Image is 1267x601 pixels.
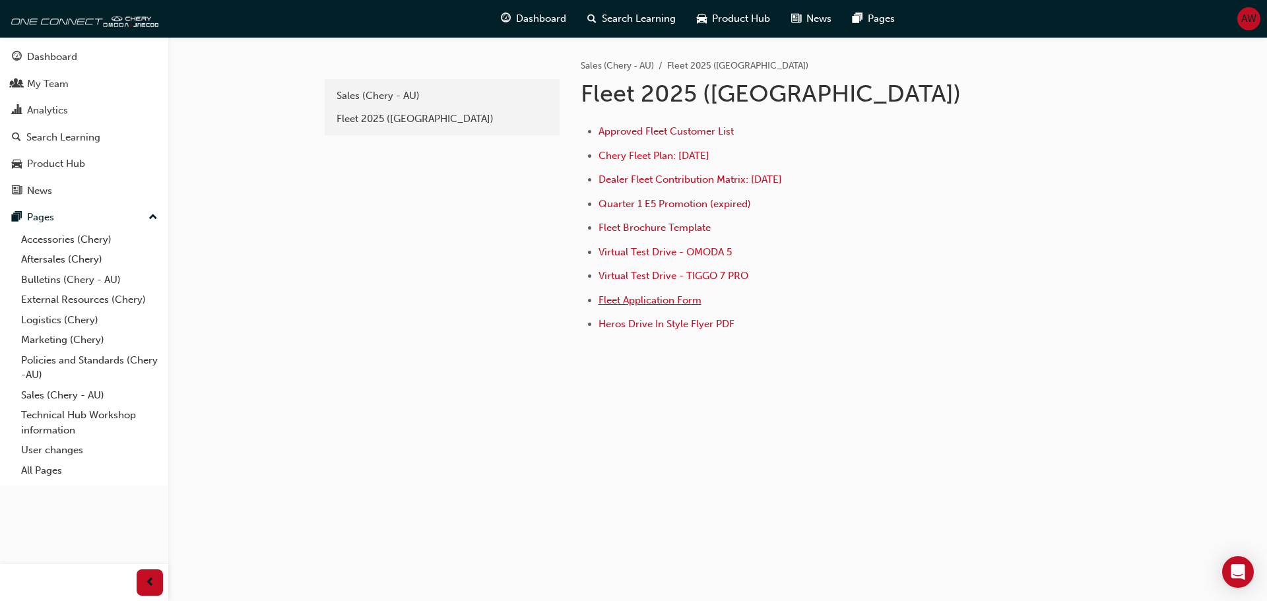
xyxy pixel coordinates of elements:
[12,158,22,170] span: car-icon
[868,11,895,26] span: Pages
[27,77,69,92] div: My Team
[599,270,748,282] a: Virtual Test Drive - TIGGO 7 PRO
[599,150,709,162] a: Chery Fleet Plan: [DATE]
[599,222,711,234] a: Fleet Brochure Template
[12,185,22,197] span: news-icon
[12,212,22,224] span: pages-icon
[5,72,163,96] a: My Team
[490,5,577,32] a: guage-iconDashboard
[12,51,22,63] span: guage-icon
[599,198,751,210] a: Quarter 1 E5 Promotion (expired)
[12,79,22,90] span: people-icon
[16,440,163,460] a: User changes
[1237,7,1260,30] button: AW
[853,11,862,27] span: pages-icon
[16,270,163,290] a: Bulletins (Chery - AU)
[516,11,566,26] span: Dashboard
[16,230,163,250] a: Accessories (Chery)
[16,350,163,385] a: Policies and Standards (Chery -AU)
[667,59,808,74] li: Fleet 2025 ([GEOGRAPHIC_DATA])
[16,385,163,406] a: Sales (Chery - AU)
[26,130,100,145] div: Search Learning
[12,105,22,117] span: chart-icon
[599,294,701,306] a: Fleet Application Form
[581,79,1014,108] h1: Fleet 2025 ([GEOGRAPHIC_DATA])
[16,249,163,270] a: Aftersales (Chery)
[806,11,831,26] span: News
[686,5,781,32] a: car-iconProduct Hub
[330,84,554,108] a: Sales (Chery - AU)
[16,405,163,440] a: Technical Hub Workshop information
[577,5,686,32] a: search-iconSearch Learning
[27,210,54,225] div: Pages
[12,132,21,144] span: search-icon
[7,5,158,32] img: oneconnect
[1222,556,1254,588] div: Open Intercom Messenger
[16,330,163,350] a: Marketing (Chery)
[602,11,676,26] span: Search Learning
[5,152,163,176] a: Product Hub
[1241,11,1256,26] span: AW
[330,108,554,131] a: Fleet 2025 ([GEOGRAPHIC_DATA])
[5,205,163,230] button: Pages
[5,125,163,150] a: Search Learning
[148,209,158,226] span: up-icon
[581,60,654,71] a: Sales (Chery - AU)
[16,460,163,481] a: All Pages
[781,5,842,32] a: news-iconNews
[337,88,548,104] div: Sales (Chery - AU)
[5,45,163,69] a: Dashboard
[16,290,163,310] a: External Resources (Chery)
[145,575,155,591] span: prev-icon
[337,111,548,127] div: Fleet 2025 ([GEOGRAPHIC_DATA])
[5,42,163,205] button: DashboardMy TeamAnalyticsSearch LearningProduct HubNews
[842,5,905,32] a: pages-iconPages
[5,179,163,203] a: News
[27,156,85,172] div: Product Hub
[16,310,163,331] a: Logistics (Chery)
[27,49,77,65] div: Dashboard
[599,174,782,185] a: Dealer Fleet Contribution Matrix: [DATE]
[599,125,734,137] a: Approved Fleet Customer List
[599,318,734,330] a: Heros Drive In Style Flyer PDF
[27,183,52,199] div: News
[791,11,801,27] span: news-icon
[599,246,732,258] a: Virtual Test Drive - OMODA 5
[587,11,597,27] span: search-icon
[697,11,707,27] span: car-icon
[5,98,163,123] a: Analytics
[27,103,68,118] div: Analytics
[501,11,511,27] span: guage-icon
[712,11,770,26] span: Product Hub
